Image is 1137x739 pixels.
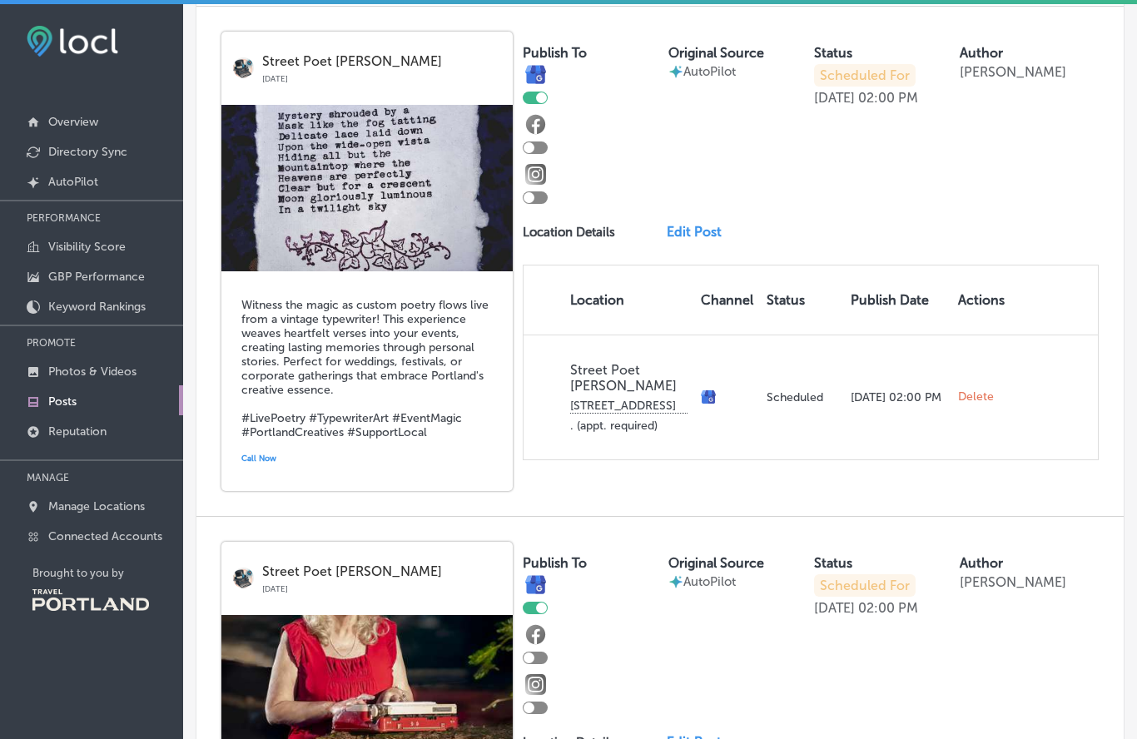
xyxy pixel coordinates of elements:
img: 17531179708e858c97-6b7e-4ac5-9a27-7041492fdbc0_2024-11-09.jpg [221,105,513,271]
span: Delete [958,389,994,404]
p: Scheduled For [814,574,916,597]
p: [DATE] [814,600,855,616]
p: Posts [48,394,77,409]
p: Street Poet [PERSON_NAME] [262,564,501,579]
p: Manage Locations [48,499,145,513]
img: autopilot-icon [668,574,683,589]
p: [DATE] 02:00 PM [851,390,945,404]
p: 02:00 PM [858,90,918,106]
p: [PERSON_NAME] [960,64,1066,80]
p: Keyword Rankings [48,300,146,314]
p: Reputation [48,424,107,439]
p: Brought to you by [32,567,183,579]
label: Author [960,45,1003,61]
img: autopilot-icon [668,64,683,79]
label: Publish To [523,555,587,571]
p: [PERSON_NAME] [960,574,1066,590]
label: Author [960,555,1003,571]
th: Channel [694,265,760,335]
th: Publish Date [844,265,951,335]
p: AutoPilot [683,64,736,79]
label: Publish To [523,45,587,61]
p: Photos & Videos [48,365,137,379]
p: [DATE] [262,579,501,594]
p: . (appt. required) [570,399,688,433]
p: Street Poet [PERSON_NAME] [262,54,501,69]
p: [DATE] [262,69,501,84]
p: AutoPilot [683,574,736,589]
label: Original Source [668,45,764,61]
p: Location Details [523,225,615,240]
img: fda3e92497d09a02dc62c9cd864e3231.png [27,26,118,57]
th: Location [524,265,694,335]
label: Status [814,555,852,571]
th: Actions [951,265,1011,335]
p: Scheduled For [814,64,916,87]
p: Street Poet [PERSON_NAME] [570,362,688,394]
img: logo [233,568,254,588]
label: Status [814,45,852,61]
label: Original Source [668,555,764,571]
p: Directory Sync [48,145,127,159]
p: [DATE] [814,90,855,106]
img: Travel Portland [32,589,149,611]
h5: Witness the magic as custom poetry flows live from a vintage typewriter! This experience weaves h... [241,298,493,439]
p: Scheduled [767,390,837,404]
img: logo [233,57,254,78]
a: Edit Post [667,224,732,240]
p: GBP Performance [48,270,145,284]
p: AutoPilot [48,175,98,189]
p: Overview [48,115,98,129]
p: Visibility Score [48,240,126,254]
th: Status [760,265,844,335]
p: 02:00 PM [858,600,918,616]
p: Connected Accounts [48,529,162,543]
